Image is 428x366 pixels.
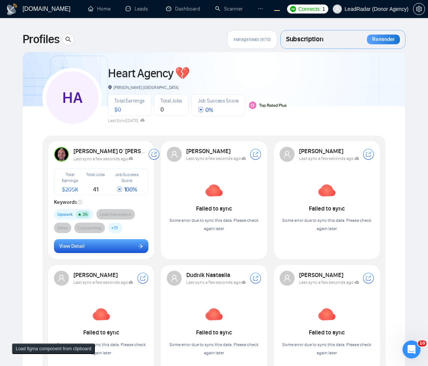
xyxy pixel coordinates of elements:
[160,98,182,104] span: Total Jobs
[59,242,84,250] span: View Detail
[196,329,232,336] strong: Failed to sync
[171,274,178,282] span: user
[186,271,231,279] strong: Dudnik Nastasiia
[171,151,178,158] span: user
[290,6,296,12] img: upwork-logo.png
[413,3,425,15] button: setting
[138,243,143,249] span: arrow-right
[198,98,239,104] span: Job Success Score
[115,172,139,183] span: Job Success Score
[73,148,177,155] strong: [PERSON_NAME] O`[PERSON_NAME]
[299,148,344,155] strong: [PERSON_NAME]
[78,224,102,232] span: Copywriting
[117,186,137,193] span: 100 %
[322,5,325,13] span: 1
[63,36,74,42] span: search
[108,66,189,81] a: Heart Agency 💔
[299,271,344,279] strong: [PERSON_NAME]
[93,186,98,193] span: 41
[413,6,425,12] a: setting
[204,304,224,325] img: Failed to sync
[108,85,178,90] span: [PERSON_NAME], [GEOGRAPHIC_DATA]
[73,156,133,161] span: Last sync a few seconds ago
[169,218,259,231] span: Some error due to sync this data. Please check again later
[169,342,259,355] span: Some error due to sync this data. Please check again later
[215,6,243,12] a: searchScanner
[258,6,263,11] span: ellipsis
[298,5,321,13] span: Connects:
[57,224,68,232] span: Sales
[46,71,99,124] div: HA
[91,304,112,325] img: Failed to sync
[73,280,133,285] span: Last sync a few seconds ago
[108,118,145,123] span: Last Sync [DATE]
[82,212,88,217] span: 35
[160,106,164,113] span: 0
[88,6,111,12] a: homeHome
[283,274,291,282] span: user
[114,106,121,113] span: $ 0
[282,342,371,355] span: Some error due to sync this data. Please check again later
[57,211,73,218] span: Upwork
[83,329,119,336] strong: Failed to sync
[248,101,289,110] img: top_rated_plus
[198,106,213,113] span: 0 %
[6,3,18,15] img: logo
[62,33,74,45] button: search
[316,180,337,201] img: Failed to sync
[418,340,427,346] span: 10
[57,342,146,355] span: Some error due to sync this data. Please check again later
[114,98,145,104] span: Total Earnings
[108,85,112,89] span: environment
[126,6,151,12] a: messageLeads
[86,172,105,177] span: Total Jobs
[204,180,224,201] img: Failed to sync
[62,172,78,183] span: Total Earnings
[73,271,119,279] strong: [PERSON_NAME]
[316,304,337,325] img: Failed to sync
[299,280,359,285] span: Last sync a few seconds ago
[367,35,400,44] div: Reminder
[100,211,132,218] span: Lead Generation
[335,6,340,12] span: user
[403,340,421,358] iframe: Intercom live chat
[309,205,345,212] strong: Failed to sync
[233,36,271,42] span: Manage Seats (9/10)
[58,274,65,282] span: user
[286,33,323,46] span: Subscription
[111,224,118,232] span: + 11
[309,329,345,336] strong: Failed to sync
[186,156,246,161] span: Last sync a few seconds ago
[62,186,78,193] span: $ 205K
[413,6,425,12] span: setting
[186,280,246,285] span: Last sync a few seconds ago
[299,156,359,161] span: Last sync a few seconds ago
[54,199,82,205] strong: Keywords
[196,205,232,212] strong: Failed to sync
[54,239,148,253] button: View Detailarrow-right
[78,200,82,204] span: info-circle
[166,6,200,12] a: dashboardDashboard
[22,30,59,48] span: Profiles
[283,151,291,158] span: user
[186,148,232,155] strong: [PERSON_NAME]
[54,147,69,162] img: USER
[282,218,371,231] span: Some error due to sync this data. Please check again later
